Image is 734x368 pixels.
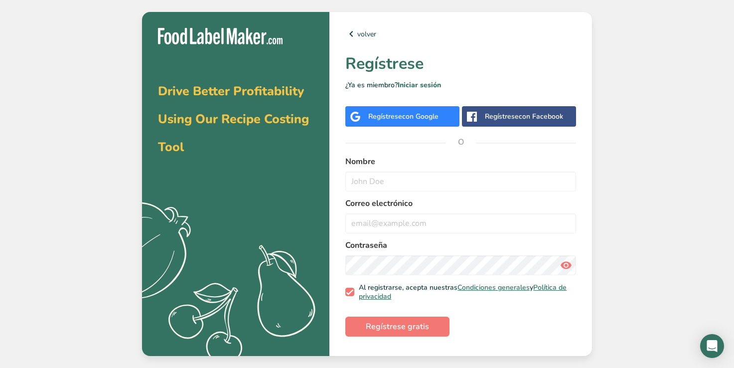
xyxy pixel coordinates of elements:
div: Open Intercom Messenger [700,334,724,358]
span: con Facebook [519,112,563,121]
label: Contraseña [345,239,576,251]
button: Regístrese gratis [345,317,449,337]
a: volver [345,28,576,40]
label: Nombre [345,156,576,168]
span: con Google [402,112,439,121]
span: Al registrarse, acepta nuestras y [354,283,573,301]
span: Drive Better Profitability Using Our Recipe Costing Tool [158,83,309,156]
div: Regístrese [368,111,439,122]
a: Política de privacidad [359,283,567,301]
span: O [446,127,476,157]
input: John Doe [345,172,576,191]
a: Iniciar sesión [398,80,441,90]
a: Condiciones generales [457,283,530,292]
div: Regístrese [485,111,563,122]
img: Food Label Maker [158,28,283,44]
h1: Regístrese [345,52,576,76]
label: Correo electrónico [345,197,576,209]
input: email@example.com [345,213,576,233]
p: ¿Ya es miembro? [345,80,576,90]
span: Regístrese gratis [366,321,429,333]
